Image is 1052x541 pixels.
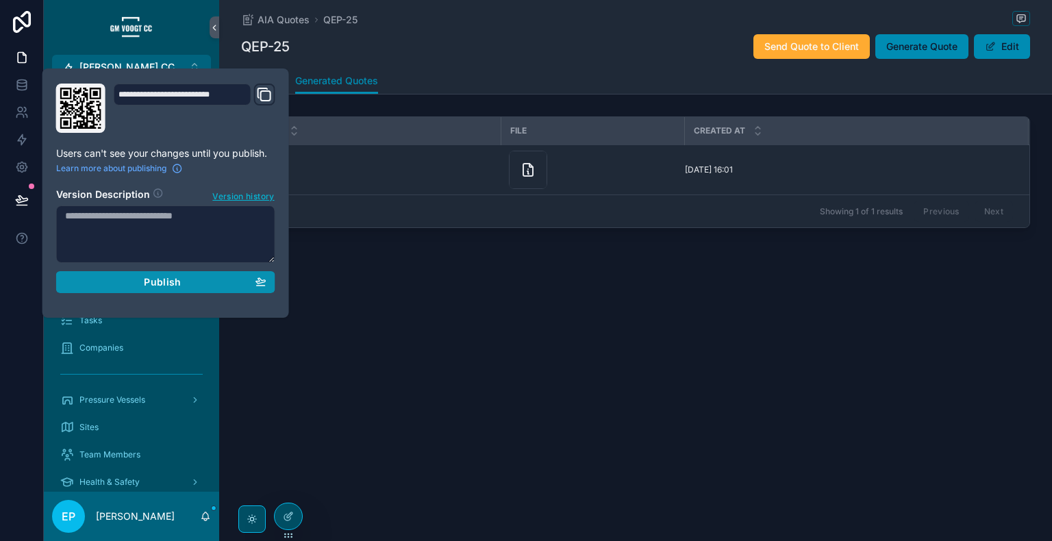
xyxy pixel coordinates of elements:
span: Version history [212,188,274,202]
span: [PERSON_NAME] CC [79,60,175,74]
button: Version history [212,188,275,203]
span: Learn more about publishing [56,163,166,174]
span: Companies [79,342,123,353]
a: QEP-25 [323,13,358,27]
h1: QEP-25 [241,37,290,56]
a: QEP-25 [258,164,492,175]
p: [PERSON_NAME] [96,509,175,523]
p: Users can't see your changes until you publish. [56,147,275,160]
span: Generated Quotes [295,74,378,88]
span: Generate Quote [886,40,957,53]
a: Learn more about publishing [56,163,183,174]
span: Sites [79,422,99,433]
span: AIA Quotes [258,13,310,27]
span: Pressure Vessels [79,394,145,405]
span: Team Members [79,449,140,460]
button: Generate Quote [875,34,968,59]
span: [DATE] 16:01 [685,164,733,175]
a: Generated Quotes [295,68,378,95]
a: AIA Quotes [241,13,310,27]
a: Team Members [52,442,211,467]
a: Companies [52,336,211,360]
h2: Version Description [56,188,150,203]
span: Created at [694,125,745,136]
span: File [510,125,527,136]
div: Domain and Custom Link [114,84,275,133]
span: Publish [144,276,181,288]
button: Select Button [52,55,211,79]
span: Tasks [79,315,102,326]
a: Health & Safety [52,470,211,494]
span: Showing 1 of 1 results [820,206,903,217]
a: Pressure Vessels [52,388,211,412]
a: Sites [52,415,211,440]
button: Send Quote to Client [753,34,870,59]
img: App logo [110,16,153,38]
span: EP [62,508,75,525]
button: Publish [56,271,275,293]
span: Health & Safety [79,477,140,488]
span: Send Quote to Client [764,40,859,53]
a: [DATE] 16:01 [685,164,1012,175]
a: Tasks [52,308,211,333]
button: Edit [974,34,1030,59]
